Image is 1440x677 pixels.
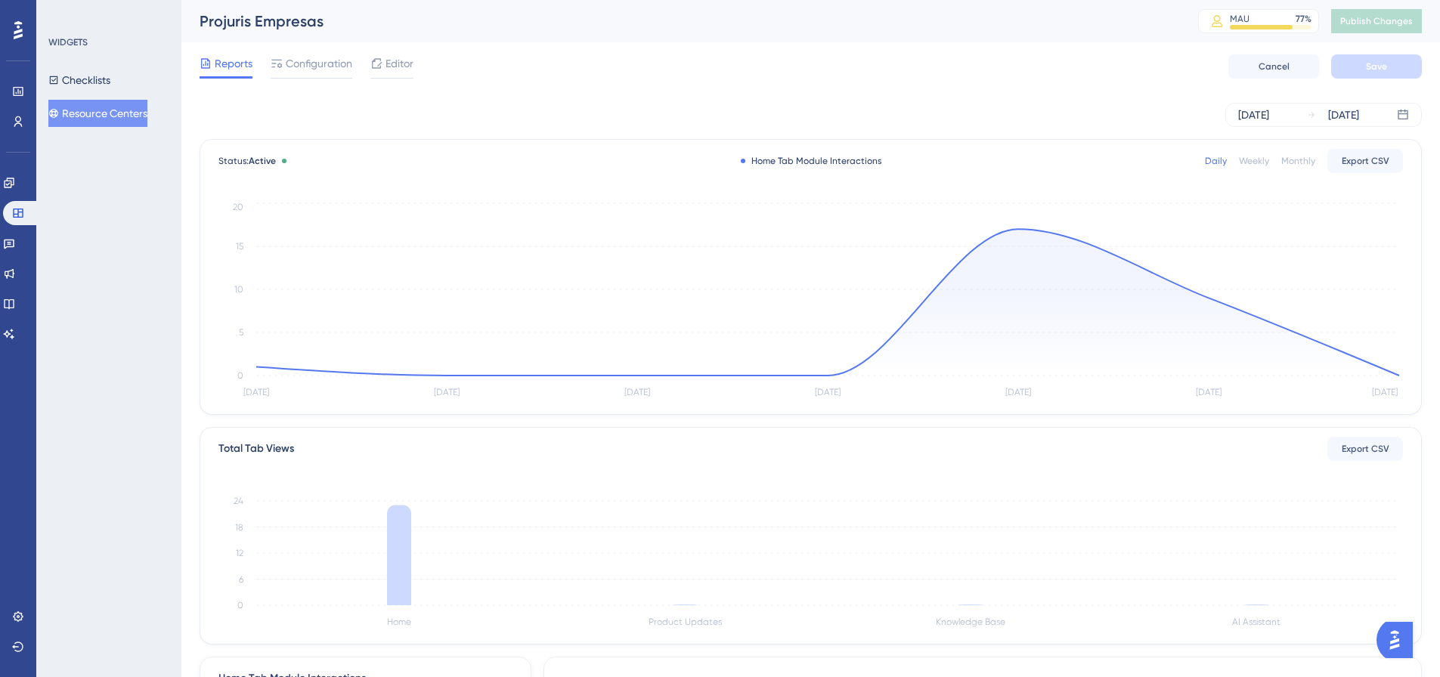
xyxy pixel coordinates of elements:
button: Export CSV [1327,437,1403,461]
tspan: Product Updates [649,617,722,627]
tspan: 18 [235,522,243,533]
tspan: [DATE] [1372,387,1398,397]
tspan: 0 [237,600,243,611]
span: Reports [215,54,252,73]
div: Home Tab Module Interactions [741,155,881,167]
tspan: [DATE] [624,387,650,397]
tspan: Home [387,617,411,627]
span: Configuration [286,54,352,73]
span: Active [249,156,276,166]
tspan: AI Assistant [1232,617,1281,627]
tspan: [DATE] [815,387,841,397]
span: Save [1366,60,1387,73]
tspan: 5 [239,327,243,338]
tspan: Knowledge Base [936,617,1005,627]
button: Cancel [1228,54,1319,79]
div: [DATE] [1238,106,1269,124]
tspan: 6 [239,574,243,585]
span: Status: [218,155,276,167]
span: Export CSV [1342,443,1389,455]
tspan: 20 [233,202,243,212]
button: Export CSV [1327,149,1403,173]
div: Projuris Empresas [200,11,1160,32]
button: Save [1331,54,1422,79]
tspan: 10 [234,284,243,295]
iframe: UserGuiding AI Assistant Launcher [1377,617,1422,663]
tspan: [DATE] [243,387,269,397]
div: Monthly [1281,155,1315,167]
button: Resource Centers [48,100,147,127]
span: Publish Changes [1340,15,1413,27]
tspan: 15 [236,241,243,252]
button: Publish Changes [1331,9,1422,33]
tspan: [DATE] [434,387,460,397]
span: Cancel [1259,60,1290,73]
tspan: [DATE] [1196,387,1222,397]
span: Export CSV [1342,155,1389,167]
div: Weekly [1239,155,1269,167]
tspan: 24 [234,496,243,506]
button: Checklists [48,66,110,94]
div: Total Tab Views [218,440,294,458]
div: Daily [1205,155,1227,167]
div: WIDGETS [48,36,88,48]
div: [DATE] [1328,106,1359,124]
div: 77 % [1296,13,1311,25]
tspan: 0 [237,370,243,381]
div: MAU [1230,13,1250,25]
span: Editor [386,54,413,73]
tspan: [DATE] [1005,387,1031,397]
tspan: 12 [236,548,243,558]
